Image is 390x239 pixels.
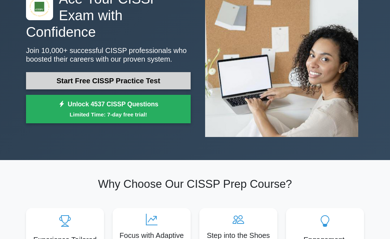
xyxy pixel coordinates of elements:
a: Start Free CISSP Practice Test [26,72,191,89]
h2: Why Choose Our CISSP Prep Course? [26,177,364,191]
small: Limited Time: 7-day free trial! [35,110,182,119]
p: Join 10,000+ successful CISSP professionals who boosted their careers with our proven system. [26,46,191,63]
a: Unlock 4537 CISSP QuestionsLimited Time: 7-day free trial! [26,95,191,124]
